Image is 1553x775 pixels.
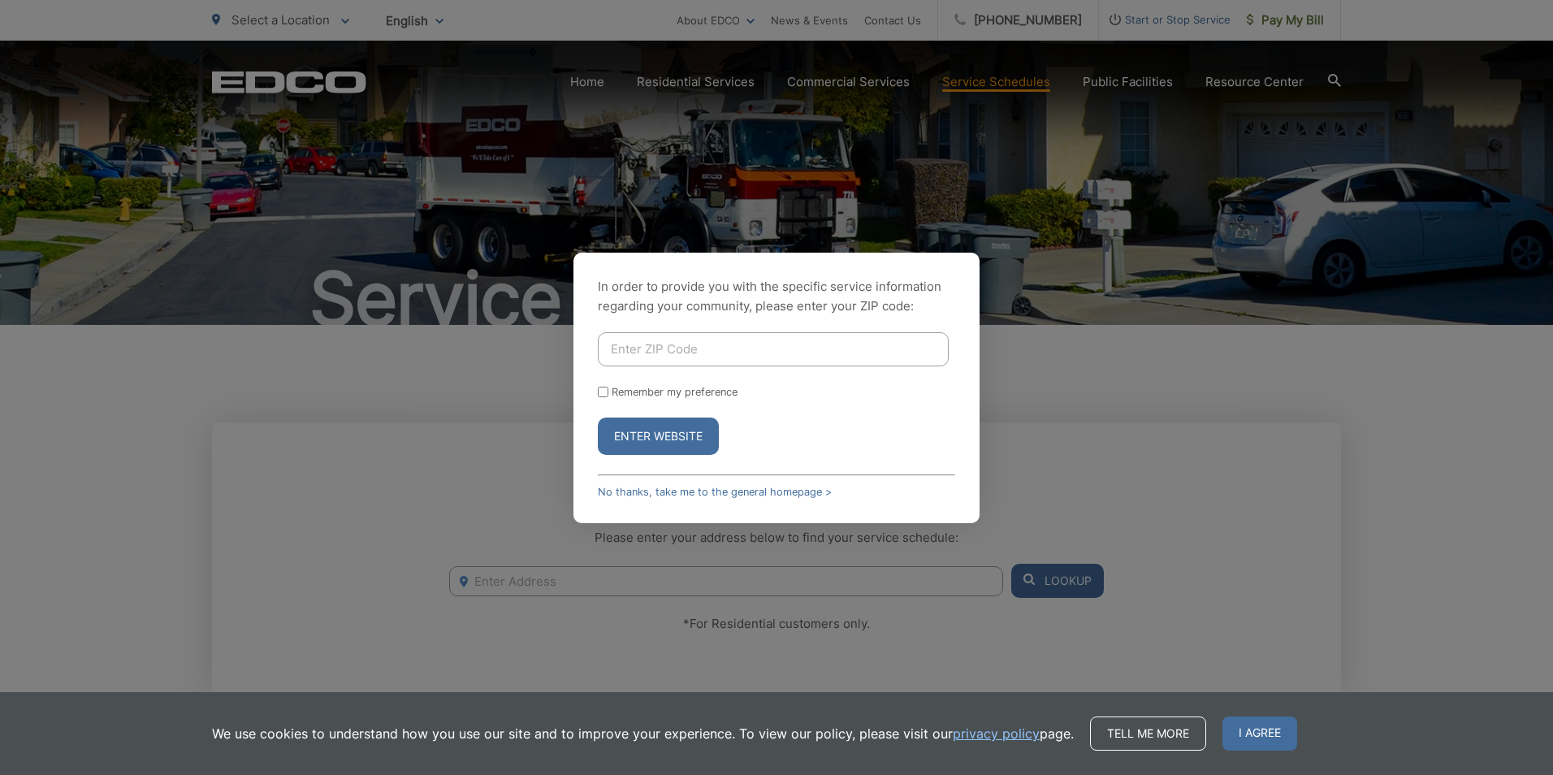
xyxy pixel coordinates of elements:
a: Tell me more [1090,717,1206,751]
input: Enter ZIP Code [598,332,949,366]
button: Enter Website [598,418,719,455]
a: privacy policy [953,724,1040,743]
p: In order to provide you with the specific service information regarding your community, please en... [598,277,955,316]
a: No thanks, take me to the general homepage > [598,486,832,498]
label: Remember my preference [612,386,738,398]
span: I agree [1222,717,1297,751]
p: We use cookies to understand how you use our site and to improve your experience. To view our pol... [212,724,1074,743]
